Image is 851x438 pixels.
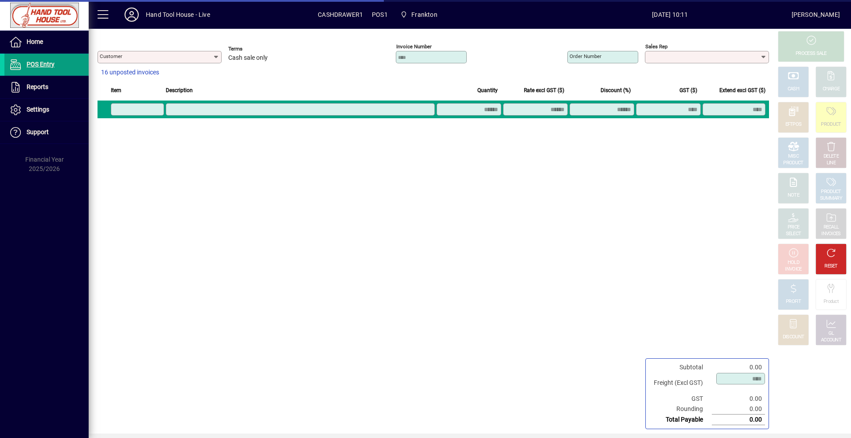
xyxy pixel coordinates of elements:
[372,8,388,22] span: POS1
[27,61,55,68] span: POS Entry
[719,85,765,95] span: Extend excl GST ($)
[397,7,441,23] span: Frankton
[821,121,841,128] div: PRODUCT
[318,8,363,22] span: CASHDRAWER1
[712,404,765,415] td: 0.00
[27,83,48,90] span: Reports
[117,7,146,23] button: Profile
[792,8,840,22] div: [PERSON_NAME]
[100,53,122,59] mat-label: Customer
[396,43,432,50] mat-label: Invoice number
[796,50,827,57] div: PROCESS SALE
[827,160,835,167] div: LINE
[712,415,765,425] td: 0.00
[788,224,800,231] div: PRICE
[828,330,834,337] div: GL
[146,8,210,22] div: Hand Tool House - Live
[27,128,49,136] span: Support
[4,99,89,121] a: Settings
[4,121,89,143] a: Support
[786,231,801,237] div: SELECT
[411,8,437,22] span: Frankton
[4,76,89,98] a: Reports
[4,31,89,53] a: Home
[824,153,839,160] div: DELETE
[785,121,802,128] div: EFTPOS
[788,86,799,93] div: CASH
[783,334,804,341] div: DISCOUNT
[601,85,631,95] span: Discount (%)
[824,263,838,270] div: RESET
[783,160,803,167] div: PRODUCT
[649,372,712,394] td: Freight (Excl GST)
[821,337,841,344] div: ACCOUNT
[786,298,801,305] div: PROFIT
[27,38,43,45] span: Home
[788,192,799,199] div: NOTE
[101,68,159,77] span: 16 unposted invoices
[98,65,163,81] button: 16 unposted invoices
[712,362,765,372] td: 0.00
[27,106,49,113] span: Settings
[823,86,840,93] div: CHARGE
[785,266,801,273] div: INVOICE
[111,85,121,95] span: Item
[166,85,193,95] span: Description
[649,415,712,425] td: Total Payable
[477,85,498,95] span: Quantity
[821,189,841,195] div: PRODUCT
[228,46,281,52] span: Terms
[549,8,792,22] span: [DATE] 10:11
[824,224,839,231] div: RECALL
[645,43,668,50] mat-label: Sales rep
[824,298,839,305] div: Product
[649,362,712,372] td: Subtotal
[679,85,697,95] span: GST ($)
[524,85,564,95] span: Rate excl GST ($)
[820,195,842,202] div: SUMMARY
[228,54,268,62] span: Cash sale only
[788,260,799,266] div: HOLD
[712,394,765,404] td: 0.00
[788,153,799,160] div: MISC
[649,404,712,415] td: Rounding
[649,394,712,404] td: GST
[570,53,601,59] mat-label: Order number
[821,231,840,237] div: INVOICES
